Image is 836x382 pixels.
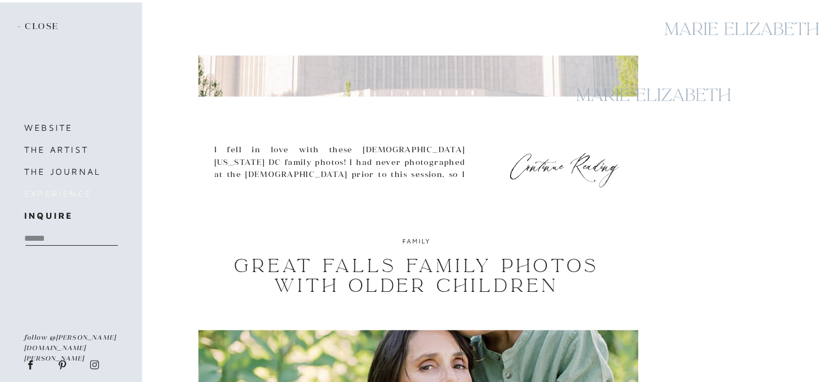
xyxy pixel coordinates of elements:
a: experience [24,186,130,201]
p: I fell in love with these [DEMOGRAPHIC_DATA] [US_STATE] DC family photos! I had never photographe... [214,143,465,230]
h2: - close [18,21,63,33]
a: Continue Reading [506,155,622,169]
a: family [402,237,430,245]
a: website [24,120,117,135]
p: follow @[PERSON_NAME][DOMAIN_NAME][PERSON_NAME] [24,331,118,352]
b: inquire [24,211,73,220]
a: Great Falls Family Photos with Older Children [234,254,599,297]
a: the artist [24,142,117,157]
a: the journal [24,164,117,179]
a: inquire [24,208,117,223]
